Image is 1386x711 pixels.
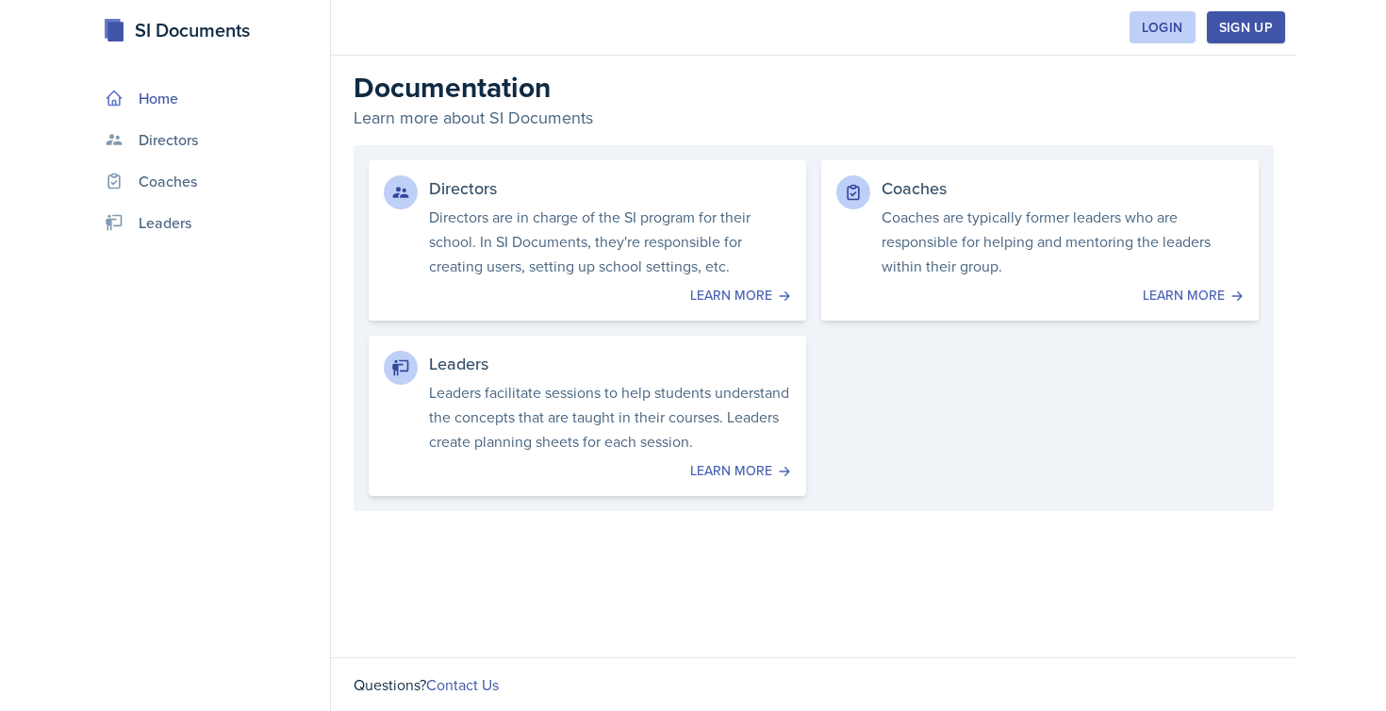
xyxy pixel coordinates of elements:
div: Learn more [384,286,791,306]
div: Directors [429,175,791,201]
button: Sign Up [1207,11,1285,43]
div: Coaches [882,175,1244,201]
div: Sign Up [1219,20,1273,35]
p: Coaches are typically former leaders who are responsible for helping and mentoring the leaders wi... [882,205,1244,278]
a: Directors [97,121,322,158]
div: Learn more [836,286,1244,306]
a: Leaders Leaders facilitate sessions to help students understand the concepts that are taught in t... [369,336,806,496]
button: Login [1130,11,1196,43]
a: Directors Directors are in charge of the SI program for their school. In SI Documents, they're re... [369,160,806,321]
p: Learn more about SI Documents [354,105,1274,130]
a: Contact Us [426,674,499,695]
div: Leaders [429,351,791,376]
div: Learn more [384,461,791,481]
h2: Documentation [354,71,1274,105]
a: Home [97,79,322,117]
div: Login [1142,20,1183,35]
p: Directors are in charge of the SI program for their school. In SI Documents, they're responsible ... [429,205,791,278]
p: Leaders facilitate sessions to help students understand the concepts that are taught in their cou... [429,380,791,454]
div: Questions? [331,657,1296,711]
a: Coaches Coaches are typically former leaders who are responsible for helping and mentoring the le... [821,160,1259,321]
a: Coaches [97,162,322,200]
a: Leaders [97,204,322,241]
